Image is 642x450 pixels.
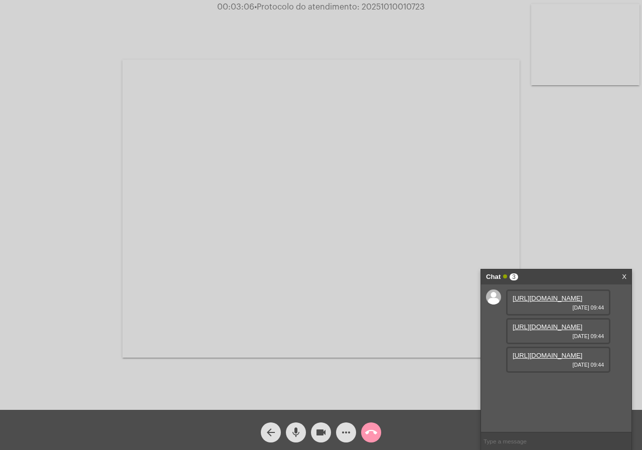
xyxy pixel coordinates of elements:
[481,432,631,450] input: Type a message
[340,426,352,438] mat-icon: more_horiz
[254,3,257,11] span: •
[513,323,582,331] a: [URL][DOMAIN_NAME]
[513,305,604,311] span: [DATE] 09:44
[486,269,501,284] strong: Chat
[290,426,302,438] mat-icon: mic
[254,3,425,11] span: Protocolo do atendimento: 20251010010723
[513,294,582,302] a: [URL][DOMAIN_NAME]
[503,274,507,278] span: Online
[513,362,604,368] span: [DATE] 09:44
[315,426,327,438] mat-icon: videocam
[513,352,582,359] a: [URL][DOMAIN_NAME]
[365,426,377,438] mat-icon: call_end
[510,273,518,280] span: 3
[265,426,277,438] mat-icon: arrow_back
[217,3,254,11] span: 00:03:06
[513,333,604,339] span: [DATE] 09:44
[622,269,626,284] a: X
